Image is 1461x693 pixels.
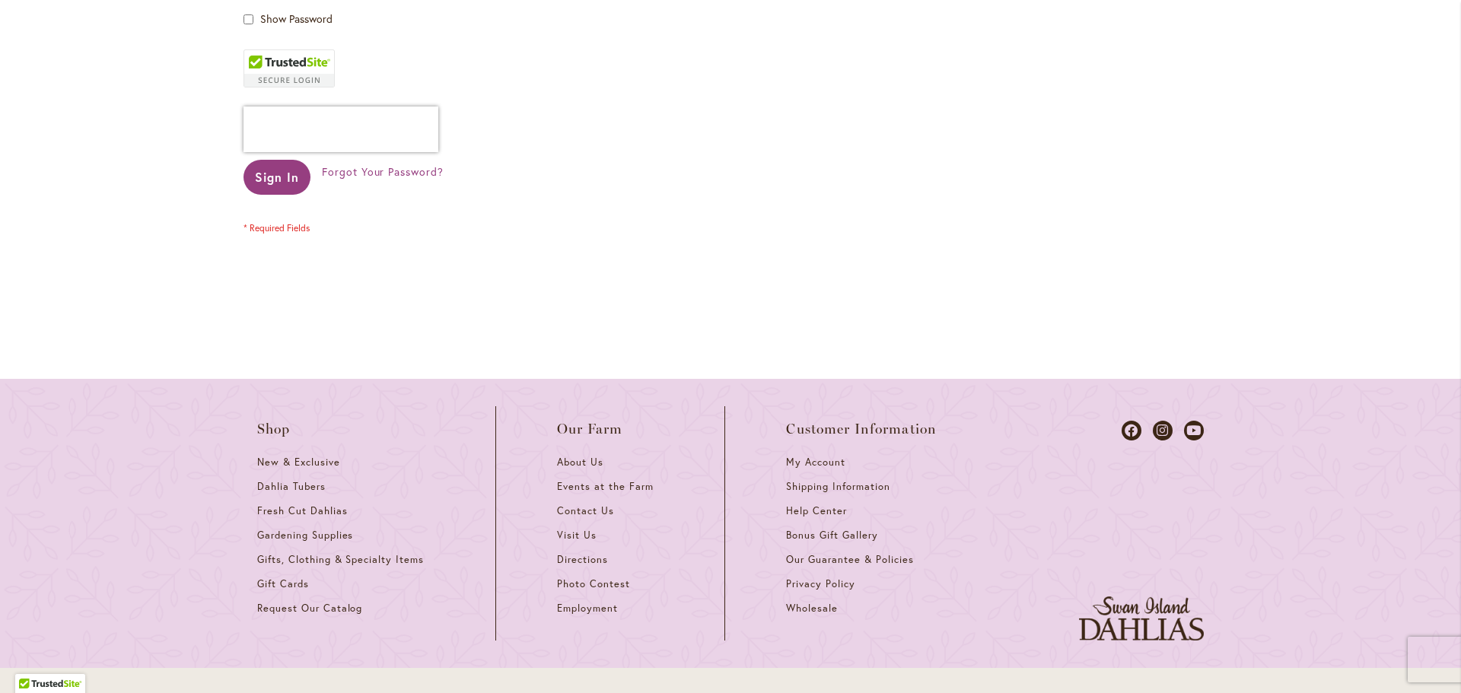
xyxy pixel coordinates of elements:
iframe: reCAPTCHA [243,106,438,152]
span: About Us [557,456,603,469]
span: Photo Contest [557,577,630,590]
span: Gift Cards [257,577,309,590]
a: Dahlias on Instagram [1153,421,1173,440]
span: Directions [557,553,608,566]
span: Customer Information [786,421,937,437]
span: New & Exclusive [257,456,340,469]
div: TrustedSite Certified [243,49,335,87]
span: Wholesale [786,602,838,615]
span: Request Our Catalog [257,602,362,615]
span: Visit Us [557,529,597,542]
span: Privacy Policy [786,577,855,590]
span: Shipping Information [786,480,890,493]
button: Sign In [243,160,310,195]
span: Fresh Cut Dahlias [257,504,348,517]
span: Gifts, Clothing & Specialty Items [257,553,424,566]
a: Forgot Your Password? [322,164,444,180]
span: Help Center [786,504,847,517]
span: Shop [257,421,291,437]
span: Employment [557,602,618,615]
a: Dahlias on Facebook [1122,421,1141,440]
span: Dahlia Tubers [257,480,326,493]
span: Contact Us [557,504,614,517]
span: Gardening Supplies [257,529,353,542]
span: Bonus Gift Gallery [786,529,877,542]
span: Events at the Farm [557,480,653,493]
span: Our Guarantee & Policies [786,553,913,566]
span: Forgot Your Password? [322,164,444,179]
iframe: Launch Accessibility Center [11,639,54,682]
span: Sign In [255,169,299,185]
span: Our Farm [557,421,622,437]
a: Dahlias on Youtube [1184,421,1204,440]
span: Show Password [260,11,333,26]
span: My Account [786,456,845,469]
